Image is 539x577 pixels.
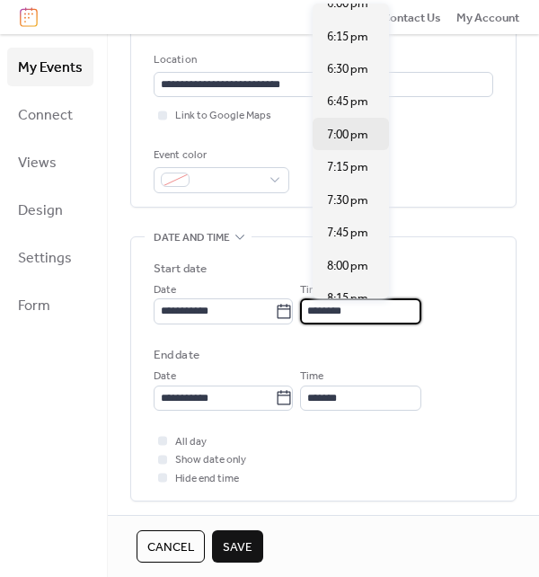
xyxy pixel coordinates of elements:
[327,158,368,176] span: 7:15 pm
[300,281,323,299] span: Time
[327,191,368,209] span: 7:30 pm
[7,238,93,277] a: Settings
[18,54,83,82] span: My Events
[327,93,368,111] span: 6:45 pm
[175,451,246,469] span: Show date only
[147,538,194,556] span: Cancel
[18,292,50,320] span: Form
[327,289,368,307] span: 8:15 pm
[7,191,93,229] a: Design
[7,143,93,182] a: Views
[456,8,519,26] a: My Account
[18,102,73,129] span: Connect
[7,48,93,86] a: My Events
[456,9,519,27] span: My Account
[154,51,490,69] div: Location
[175,107,271,125] span: Link to Google Maps
[327,60,368,78] span: 6:30 pm
[223,538,252,556] span: Save
[20,7,38,27] img: logo
[327,28,368,46] span: 6:15 pm
[18,149,57,177] span: Views
[18,197,63,225] span: Design
[327,126,368,144] span: 7:00 pm
[7,95,93,134] a: Connect
[18,244,72,272] span: Settings
[327,257,368,275] span: 8:00 pm
[300,368,323,386] span: Time
[382,8,441,26] a: Contact Us
[137,530,205,563] button: Cancel
[382,9,441,27] span: Contact Us
[154,346,199,364] div: End date
[175,470,239,488] span: Hide end time
[154,146,286,164] div: Event color
[175,433,207,451] span: All day
[154,228,230,246] span: Date and time
[212,530,263,563] button: Save
[327,224,368,242] span: 7:45 pm
[154,260,207,278] div: Start date
[154,368,176,386] span: Date
[7,286,93,324] a: Form
[154,281,176,299] span: Date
